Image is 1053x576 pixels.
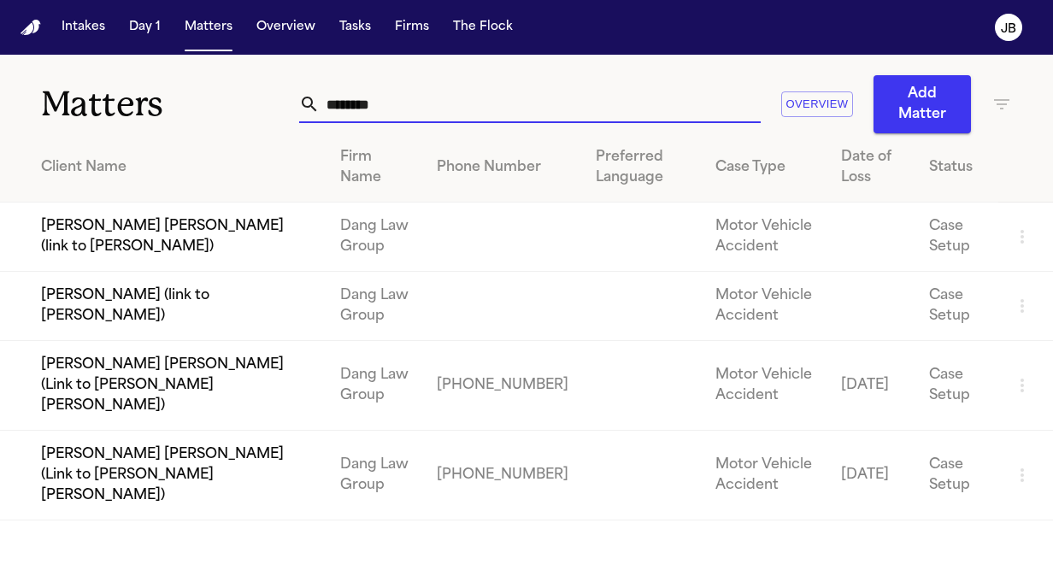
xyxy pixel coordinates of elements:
[827,431,915,520] td: [DATE]
[326,272,423,341] td: Dang Law Group
[841,147,902,188] div: Date of Loss
[122,12,168,43] button: Day 1
[326,341,423,431] td: Dang Law Group
[326,203,423,272] td: Dang Law Group
[715,157,814,178] div: Case Type
[915,272,998,341] td: Case Setup
[332,12,378,43] button: Tasks
[915,203,998,272] td: Case Setup
[781,91,853,118] button: Overview
[55,12,112,43] button: Intakes
[423,431,582,520] td: [PHONE_NUMBER]
[702,203,827,272] td: Motor Vehicle Accident
[874,75,971,133] button: Add Matter
[250,12,322,43] button: Overview
[702,272,827,341] td: Motor Vehicle Accident
[596,147,688,188] div: Preferred Language
[827,341,915,431] td: [DATE]
[915,431,998,520] td: Case Setup
[446,12,520,43] button: The Flock
[21,20,41,36] a: Home
[178,12,239,43] button: Matters
[340,147,409,188] div: Firm Name
[437,157,568,178] div: Phone Number
[326,431,423,520] td: Dang Law Group
[41,83,299,126] h1: Matters
[929,157,985,178] div: Status
[423,341,582,431] td: [PHONE_NUMBER]
[915,341,998,431] td: Case Setup
[21,20,41,36] img: Finch Logo
[702,341,827,431] td: Motor Vehicle Accident
[41,157,313,178] div: Client Name
[702,431,827,520] td: Motor Vehicle Accident
[388,12,436,43] button: Firms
